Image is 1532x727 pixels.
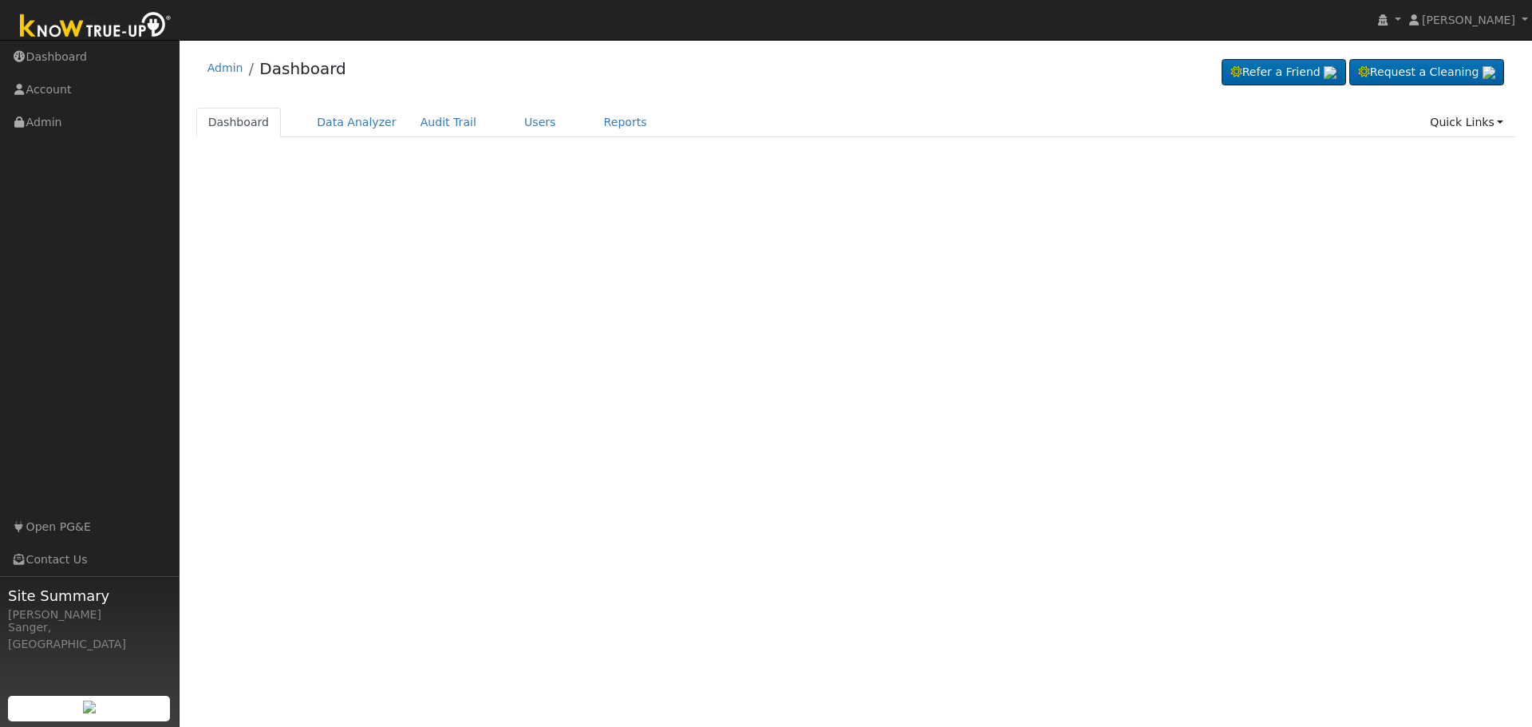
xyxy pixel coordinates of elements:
div: Sanger, [GEOGRAPHIC_DATA] [8,619,171,653]
a: Users [512,108,568,137]
a: Data Analyzer [305,108,409,137]
span: Site Summary [8,585,171,606]
span: [PERSON_NAME] [1422,14,1515,26]
a: Quick Links [1418,108,1515,137]
a: Reports [592,108,659,137]
a: Audit Trail [409,108,488,137]
img: retrieve [1483,66,1495,79]
a: Dashboard [196,108,282,137]
img: Know True-Up [12,9,180,45]
img: retrieve [83,701,96,713]
div: [PERSON_NAME] [8,606,171,623]
a: Admin [207,61,243,74]
a: Request a Cleaning [1349,59,1504,86]
a: Refer a Friend [1222,59,1346,86]
img: retrieve [1324,66,1337,79]
a: Dashboard [259,59,346,78]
